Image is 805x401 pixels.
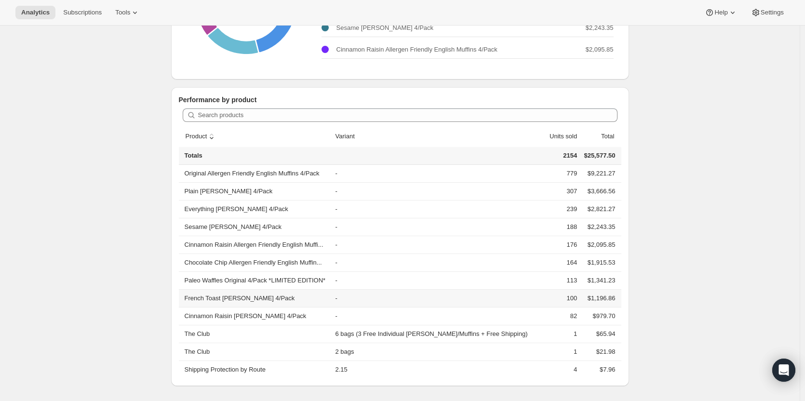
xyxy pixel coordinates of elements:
[179,254,333,271] th: Chocolate Chip Allergen Friendly English Muffin...
[580,271,621,289] td: $1,341.23
[115,9,130,16] span: Tools
[580,218,621,236] td: $2,243.35
[580,147,621,165] td: $25,577.50
[179,182,333,200] th: Plain [PERSON_NAME] 4/Pack
[179,289,333,307] th: French Toast [PERSON_NAME] 4/Pack
[333,165,536,182] td: -
[179,165,333,182] th: Original Allergen Friendly English Muffins 4/Pack
[198,108,617,122] input: Search products
[536,343,580,361] td: 1
[745,6,790,19] button: Settings
[772,359,795,382] div: Open Intercom Messenger
[334,127,366,146] button: Variant
[586,23,614,33] p: $2,243.35
[333,289,536,307] td: -
[333,307,536,325] td: -
[580,307,621,325] td: $979.70
[179,200,333,218] th: Everything [PERSON_NAME] 4/Pack
[179,325,333,343] th: The Club
[15,6,55,19] button: Analytics
[580,165,621,182] td: $9,221.27
[536,200,580,218] td: 239
[580,182,621,200] td: $3,666.56
[179,361,333,378] th: Shipping Protection by Route
[536,271,580,289] td: 113
[699,6,743,19] button: Help
[536,182,580,200] td: 307
[580,200,621,218] td: $2,821.27
[536,236,580,254] td: 176
[333,236,536,254] td: -
[761,9,784,16] span: Settings
[536,165,580,182] td: 779
[179,307,333,325] th: Cinnamon Raisin [PERSON_NAME] 4/Pack
[536,307,580,325] td: 82
[580,289,621,307] td: $1,196.86
[536,361,580,378] td: 4
[580,325,621,343] td: $65.94
[184,127,218,146] button: sort ascending byProduct
[333,343,536,361] td: 2 bags
[536,218,580,236] td: 188
[580,343,621,361] td: $21.98
[336,23,434,33] p: Sesame [PERSON_NAME] 4/Pack
[179,271,333,289] th: Paleo Waffles Original 4/Pack *LIMITED EDITION*
[580,254,621,271] td: $1,915.53
[179,343,333,361] th: The Club
[333,254,536,271] td: -
[586,45,614,54] p: $2,095.85
[333,182,536,200] td: -
[536,254,580,271] td: 164
[590,127,616,146] button: Total
[580,236,621,254] td: $2,095.85
[333,325,536,343] td: 6 bags (3 Free Individual [PERSON_NAME]/Muffins + Free Shipping)
[536,289,580,307] td: 100
[538,127,578,146] button: Units sold
[109,6,146,19] button: Tools
[333,200,536,218] td: -
[333,218,536,236] td: -
[179,218,333,236] th: Sesame [PERSON_NAME] 4/Pack
[21,9,50,16] span: Analytics
[580,361,621,378] td: $7.96
[714,9,727,16] span: Help
[333,271,536,289] td: -
[336,45,497,54] p: Cinnamon Raisin Allergen Friendly English Muffins 4/Pack
[179,236,333,254] th: Cinnamon Raisin Allergen Friendly English Muffi...
[536,325,580,343] td: 1
[333,361,536,378] td: 2.15
[179,147,333,165] th: Totals
[179,95,621,105] p: Performance by product
[57,6,107,19] button: Subscriptions
[63,9,102,16] span: Subscriptions
[536,147,580,165] td: 2154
